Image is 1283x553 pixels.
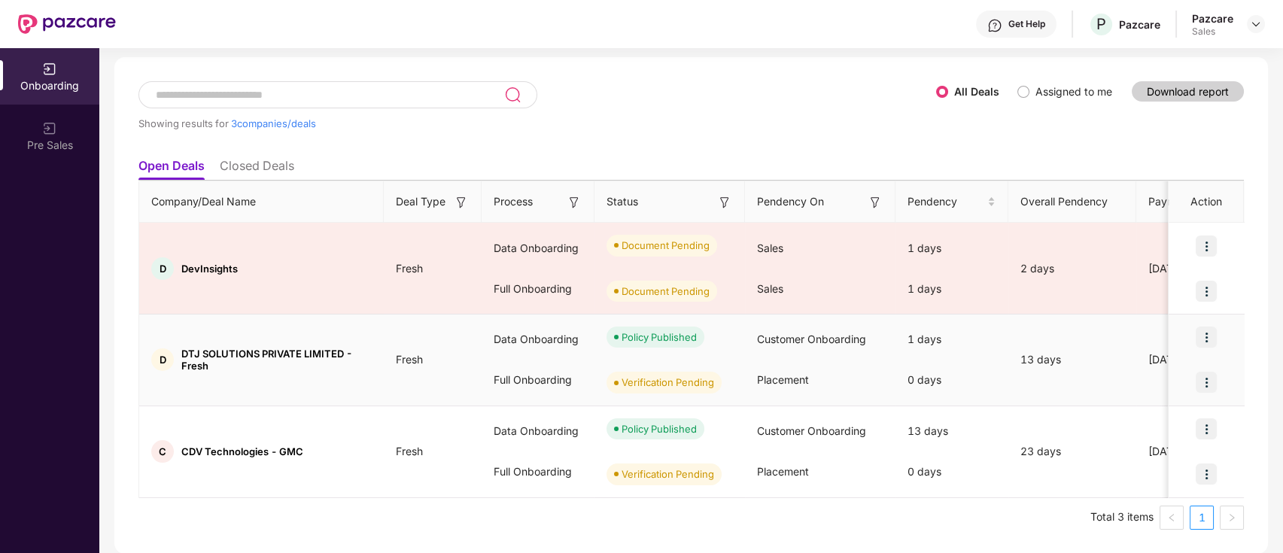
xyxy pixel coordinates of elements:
span: Sales [757,242,783,254]
div: Full Onboarding [482,269,594,309]
img: icon [1196,372,1217,393]
div: Policy Published [622,330,697,345]
img: svg+xml;base64,PHN2ZyB3aWR0aD0iMTYiIGhlaWdodD0iMTYiIHZpZXdCb3g9IjAgMCAxNiAxNiIgZmlsbD0ibm9uZSIgeG... [868,195,883,210]
span: Deal Type [396,193,445,210]
li: Previous Page [1160,506,1184,530]
span: Customer Onboarding [757,424,866,437]
span: Sales [757,282,783,295]
div: Get Help [1008,18,1045,30]
div: Data Onboarding [482,228,594,269]
span: Pendency On [757,193,824,210]
div: 13 days [1008,351,1136,368]
img: icon [1196,463,1217,485]
div: Document Pending [622,238,710,253]
img: svg+xml;base64,PHN2ZyB3aWR0aD0iMTYiIGhlaWdodD0iMTYiIHZpZXdCb3g9IjAgMCAxNiAxNiIgZmlsbD0ibm9uZSIgeG... [717,195,732,210]
button: Download report [1132,81,1244,102]
span: Customer Onboarding [757,333,866,345]
span: Fresh [384,445,435,457]
div: Document Pending [622,284,710,299]
button: left [1160,506,1184,530]
span: left [1167,513,1176,522]
li: Closed Deals [220,158,294,180]
div: 13 days [895,411,1008,451]
div: 2 days [1008,260,1136,277]
div: Data Onboarding [482,411,594,451]
button: right [1220,506,1244,530]
div: Policy Published [622,421,697,436]
div: [DATE] [1136,351,1249,368]
span: DevInsights [181,263,238,275]
img: icon [1196,418,1217,439]
span: Fresh [384,353,435,366]
span: CDV Technologies - GMC [181,445,303,457]
div: [DATE] [1136,260,1249,277]
div: 23 days [1008,443,1136,460]
div: Showing results for [138,117,936,129]
span: Fresh [384,262,435,275]
th: Overall Pendency [1008,181,1136,223]
img: svg+xml;base64,PHN2ZyB3aWR0aD0iMjAiIGhlaWdodD0iMjAiIHZpZXdCb3g9IjAgMCAyMCAyMCIgZmlsbD0ibm9uZSIgeG... [42,121,57,136]
span: Process [494,193,533,210]
span: DTJ SOLUTIONS PRIVATE LIMITED - Fresh [181,348,372,372]
li: Open Deals [138,158,205,180]
th: Pendency [895,181,1008,223]
div: 0 days [895,360,1008,400]
span: Placement [757,373,809,386]
div: Pazcare [1119,17,1160,32]
img: icon [1196,235,1217,257]
span: 3 companies/deals [231,117,316,129]
img: svg+xml;base64,PHN2ZyB3aWR0aD0iMjQiIGhlaWdodD0iMjUiIHZpZXdCb3g9IjAgMCAyNCAyNSIgZmlsbD0ibm9uZSIgeG... [504,86,521,104]
div: D [151,257,174,280]
div: 1 days [895,228,1008,269]
div: C [151,440,174,463]
label: Assigned to me [1035,85,1112,98]
span: P [1096,15,1106,33]
span: Placement [757,465,809,478]
div: 1 days [895,319,1008,360]
img: New Pazcare Logo [18,14,116,34]
div: Pazcare [1192,11,1233,26]
th: Company/Deal Name [139,181,384,223]
th: Payment Done [1136,181,1249,223]
li: 1 [1190,506,1214,530]
li: Next Page [1220,506,1244,530]
span: right [1227,513,1236,522]
label: All Deals [954,85,999,98]
img: icon [1196,281,1217,302]
a: 1 [1190,506,1213,529]
img: svg+xml;base64,PHN2ZyB3aWR0aD0iMTYiIGhlaWdodD0iMTYiIHZpZXdCb3g9IjAgMCAxNiAxNiIgZmlsbD0ibm9uZSIgeG... [567,195,582,210]
div: 0 days [895,451,1008,492]
span: Status [607,193,638,210]
div: D [151,348,174,371]
img: icon [1196,327,1217,348]
div: Data Onboarding [482,319,594,360]
img: svg+xml;base64,PHN2ZyBpZD0iRHJvcGRvd24tMzJ4MzIiIHhtbG5zPSJodHRwOi8vd3d3LnczLm9yZy8yMDAwL3N2ZyIgd2... [1250,18,1262,30]
div: 1 days [895,269,1008,309]
div: Verification Pending [622,466,714,482]
div: [DATE] [1136,443,1249,460]
img: svg+xml;base64,PHN2ZyB3aWR0aD0iMjAiIGhlaWdodD0iMjAiIHZpZXdCb3g9IjAgMCAyMCAyMCIgZmlsbD0ibm9uZSIgeG... [42,62,57,77]
div: Sales [1192,26,1233,38]
div: Verification Pending [622,375,714,390]
div: Full Onboarding [482,360,594,400]
img: svg+xml;base64,PHN2ZyBpZD0iSGVscC0zMngzMiIgeG1sbnM9Imh0dHA6Ly93d3cudzMub3JnLzIwMDAvc3ZnIiB3aWR0aD... [987,18,1002,33]
span: Payment Done [1148,193,1225,210]
div: Full Onboarding [482,451,594,492]
th: Action [1169,181,1244,223]
li: Total 3 items [1090,506,1154,530]
img: svg+xml;base64,PHN2ZyB3aWR0aD0iMTYiIGhlaWdodD0iMTYiIHZpZXdCb3g9IjAgMCAxNiAxNiIgZmlsbD0ibm9uZSIgeG... [454,195,469,210]
span: Pendency [908,193,984,210]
